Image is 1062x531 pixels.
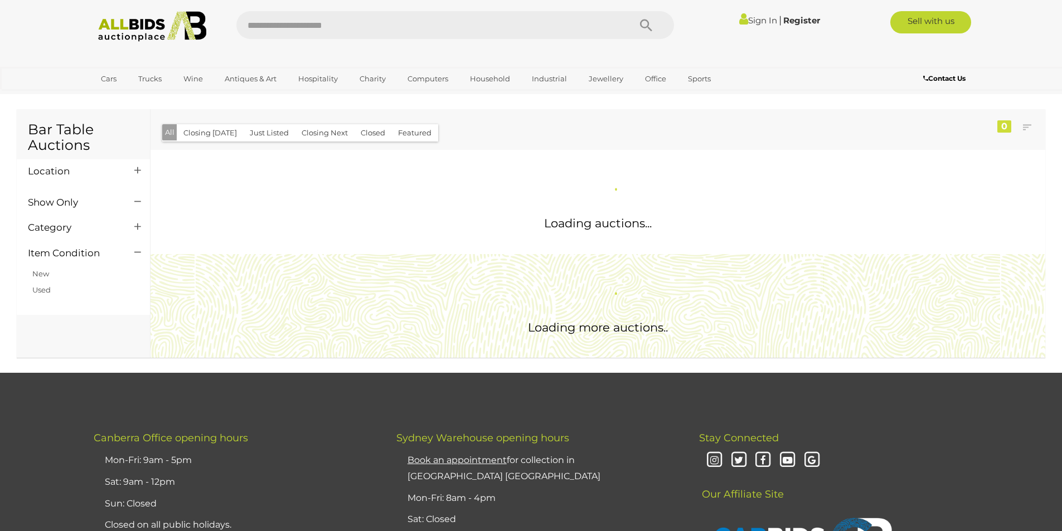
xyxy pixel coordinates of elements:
[408,455,600,481] a: Book an appointmentfor collection in [GEOGRAPHIC_DATA] [GEOGRAPHIC_DATA]
[778,451,797,470] i: Youtube
[405,488,671,509] li: Mon-Fri: 8am - 4pm
[525,70,574,88] a: Industrial
[131,70,169,88] a: Trucks
[243,124,295,142] button: Just Listed
[890,11,971,33] a: Sell with us
[729,451,749,470] i: Twitter
[783,15,820,26] a: Register
[295,124,355,142] button: Closing Next
[32,269,49,278] a: New
[463,70,517,88] a: Household
[102,471,368,493] li: Sat: 9am - 12pm
[176,70,210,88] a: Wine
[217,70,284,88] a: Antiques & Art
[92,11,213,42] img: Allbids.com.au
[28,222,118,233] h4: Category
[699,471,784,500] span: Our Affiliate Site
[102,493,368,515] li: Sun: Closed
[28,166,118,177] h4: Location
[528,320,668,334] span: Loading more auctions..
[400,70,455,88] a: Computers
[354,124,392,142] button: Closed
[94,70,124,88] a: Cars
[923,72,968,85] a: Contact Us
[28,197,118,208] h4: Show Only
[94,88,187,106] a: [GEOGRAPHIC_DATA]
[699,432,779,444] span: Stay Connected
[544,216,652,230] span: Loading auctions...
[28,248,118,259] h4: Item Condition
[177,124,244,142] button: Closing [DATE]
[802,451,822,470] i: Google
[162,124,177,140] button: All
[391,124,438,142] button: Featured
[923,74,966,82] b: Contact Us
[396,432,569,444] span: Sydney Warehouse opening hours
[779,14,782,26] span: |
[705,451,724,470] i: Instagram
[618,11,674,39] button: Search
[102,450,368,471] li: Mon-Fri: 9am - 5pm
[638,70,673,88] a: Office
[32,285,51,294] a: Used
[408,455,507,465] u: Book an appointment
[997,120,1011,133] div: 0
[681,70,718,88] a: Sports
[28,122,139,153] h1: Bar Table Auctions
[291,70,345,88] a: Hospitality
[581,70,631,88] a: Jewellery
[739,15,777,26] a: Sign In
[352,70,393,88] a: Charity
[94,432,248,444] span: Canberra Office opening hours
[405,509,671,530] li: Sat: Closed
[753,451,773,470] i: Facebook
